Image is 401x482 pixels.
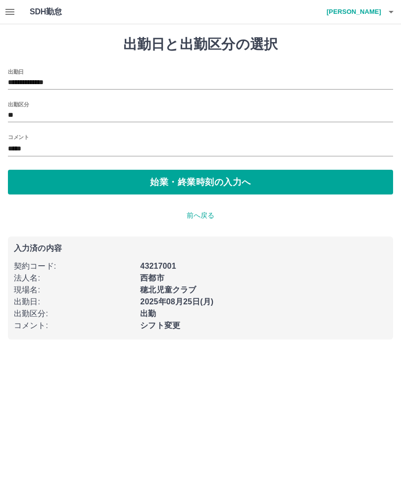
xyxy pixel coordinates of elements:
[14,320,134,332] p: コメント :
[140,274,164,282] b: 西都市
[8,36,393,53] h1: 出勤日と出勤区分の選択
[140,262,176,270] b: 43217001
[14,296,134,308] p: 出勤日 :
[140,309,156,318] b: 出勤
[14,260,134,272] p: 契約コード :
[140,321,180,330] b: シフト変更
[8,170,393,194] button: 始業・終業時刻の入力へ
[14,244,387,252] p: 入力済の内容
[14,308,134,320] p: 出勤区分 :
[8,100,29,108] label: 出勤区分
[8,133,29,141] label: コメント
[140,286,196,294] b: 穂北児童クラブ
[14,272,134,284] p: 法人名 :
[8,210,393,221] p: 前へ戻る
[140,297,213,306] b: 2025年08月25日(月)
[14,284,134,296] p: 現場名 :
[8,68,24,75] label: 出勤日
